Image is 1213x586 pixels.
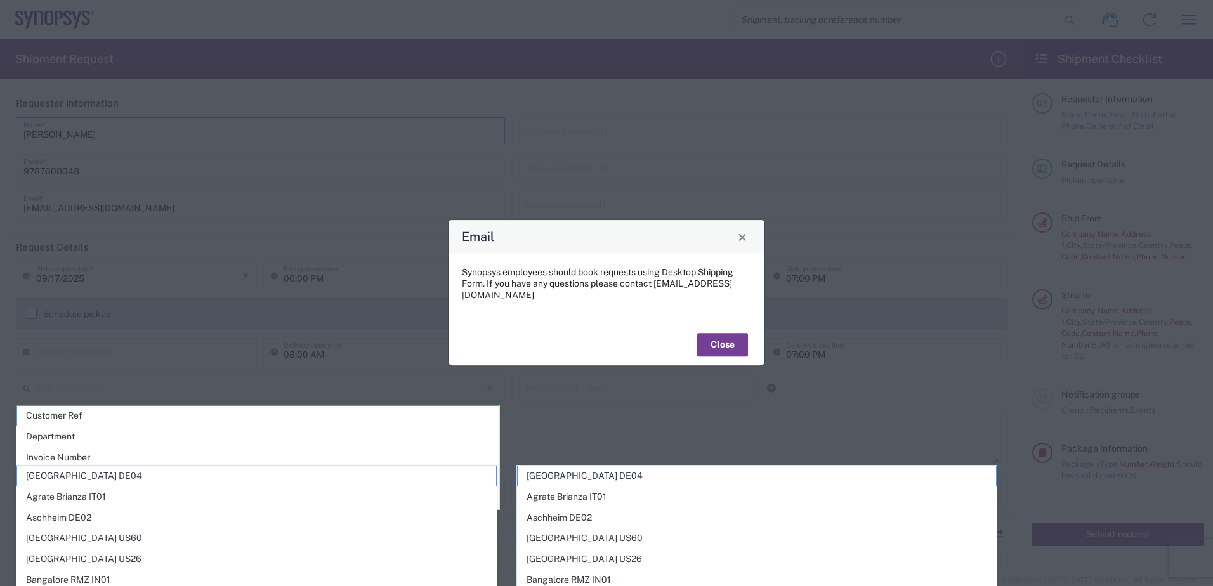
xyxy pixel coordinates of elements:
span: Department [17,427,499,446]
span: [GEOGRAPHIC_DATA] DE04 [518,466,997,486]
p: Synopsys employees should book requests using Desktop Shipping Form. If you have any questions pl... [462,266,751,301]
span: Agrate Brianza IT01 [17,487,496,507]
span: Aschheim DE02 [17,508,496,528]
h4: Email [462,228,494,246]
span: Agrate Brianza IT01 [518,487,997,507]
button: Close [697,333,748,356]
span: [GEOGRAPHIC_DATA] US60 [518,528,997,548]
span: [GEOGRAPHIC_DATA] DE04 [17,466,496,486]
span: [GEOGRAPHIC_DATA] US26 [17,549,496,569]
button: Close [733,228,751,245]
span: [GEOGRAPHIC_DATA] US26 [518,549,997,569]
span: Customer Ref [17,406,499,426]
span: Invoice Number [17,448,499,467]
span: Aschheim DE02 [518,508,997,528]
span: [GEOGRAPHIC_DATA] US60 [17,528,496,548]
